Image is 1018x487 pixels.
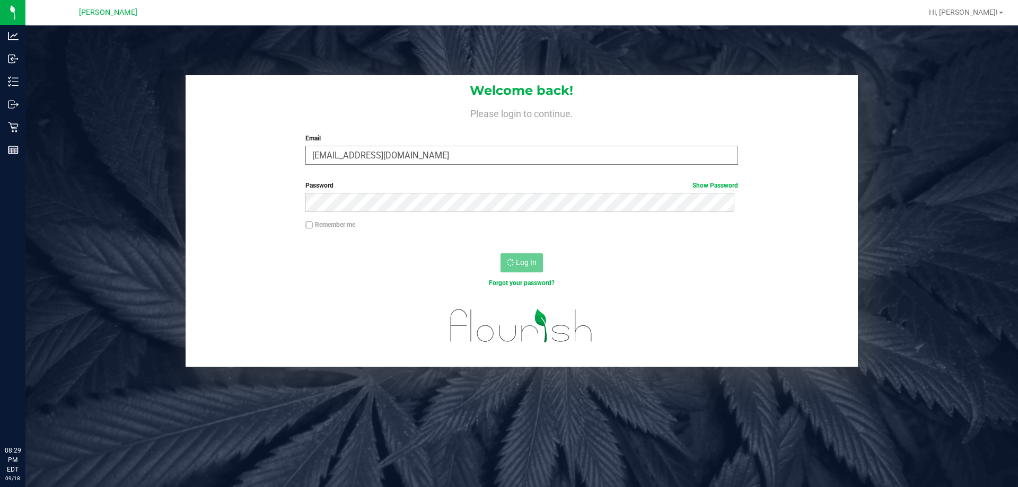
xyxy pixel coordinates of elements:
[79,8,137,17] span: [PERSON_NAME]
[8,145,19,155] inline-svg: Reports
[437,299,605,353] img: flourish_logo.svg
[8,54,19,64] inline-svg: Inbound
[929,8,998,16] span: Hi, [PERSON_NAME]!
[516,258,537,267] span: Log In
[489,279,555,287] a: Forgot your password?
[8,31,19,41] inline-svg: Analytics
[501,253,543,272] button: Log In
[186,106,858,119] h4: Please login to continue.
[305,220,355,229] label: Remember me
[8,76,19,87] inline-svg: Inventory
[305,222,313,229] input: Remember me
[8,99,19,110] inline-svg: Outbound
[305,134,738,143] label: Email
[5,446,21,474] p: 08:29 PM EDT
[692,182,738,189] a: Show Password
[305,182,334,189] span: Password
[5,474,21,482] p: 09/18
[186,84,858,98] h1: Welcome back!
[8,122,19,132] inline-svg: Retail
